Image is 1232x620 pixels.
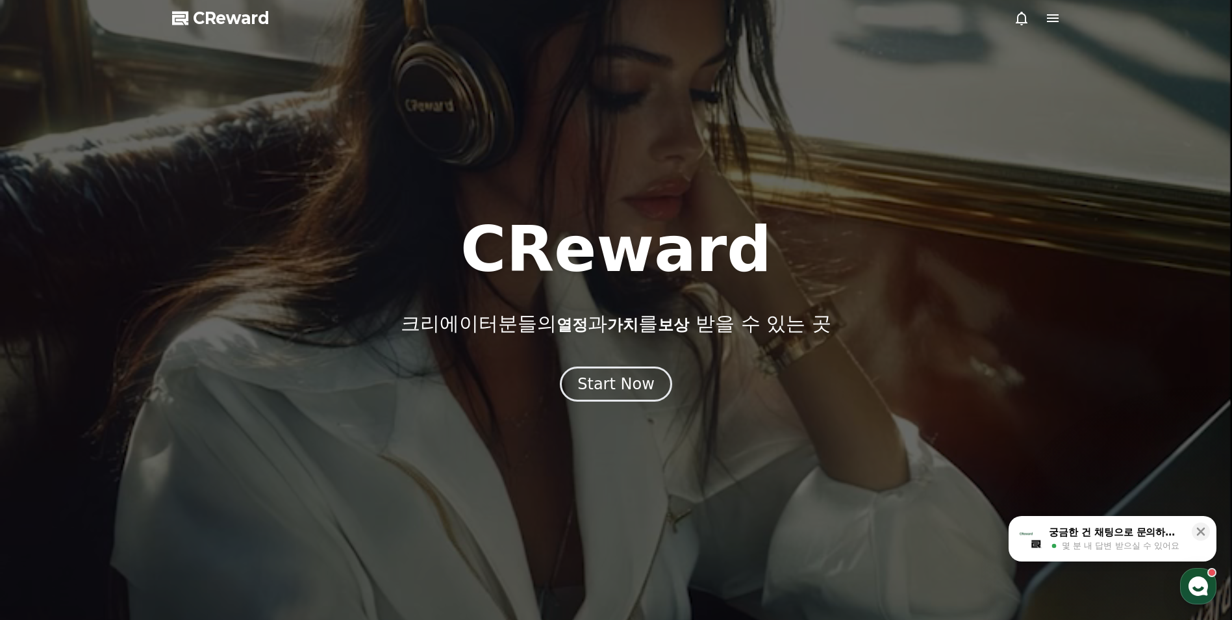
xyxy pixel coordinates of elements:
[172,8,270,29] a: CReward
[658,316,689,334] span: 보상
[577,374,655,394] div: Start Now
[401,312,831,335] p: 크리에이터분들의 과 를 받을 수 있는 곳
[557,316,588,334] span: 열정
[560,380,672,392] a: Start Now
[560,367,672,402] button: Start Now
[460,218,772,281] h1: CReward
[193,8,270,29] span: CReward
[607,316,638,334] span: 가치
